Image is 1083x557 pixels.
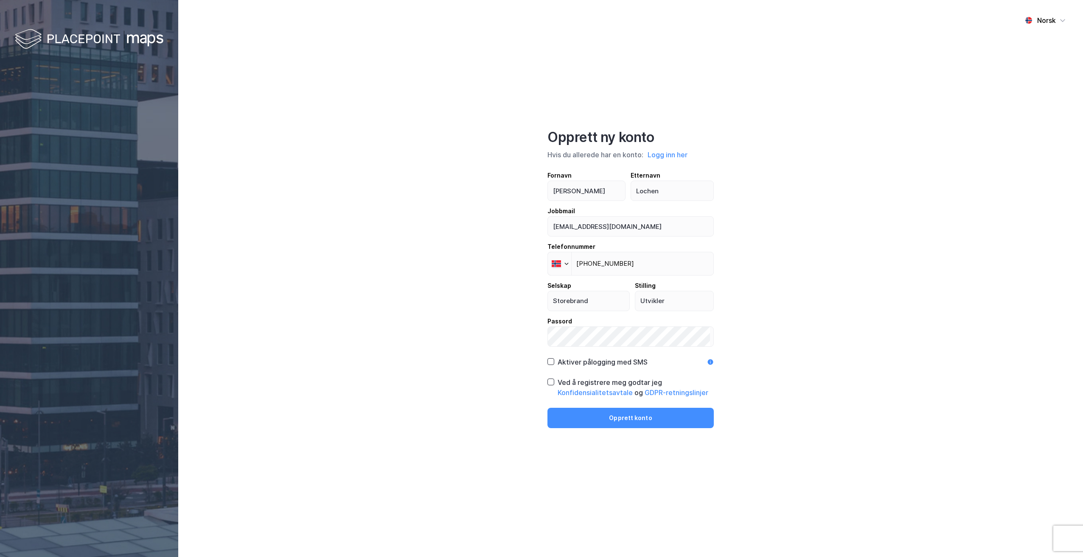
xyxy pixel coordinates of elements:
[631,170,714,181] div: Etternavn
[547,316,714,326] div: Passord
[547,408,714,428] button: Opprett konto
[1037,15,1056,25] div: Norsk
[547,149,714,160] div: Hvis du allerede har en konto:
[635,281,714,291] div: Stilling
[1041,516,1083,557] div: Kontrollprogram for chat
[558,357,648,367] div: Aktiver pålogging med SMS
[548,252,571,275] div: Norway: + 47
[547,252,714,276] input: Telefonnummer
[547,129,714,146] div: Opprett ny konto
[547,242,714,252] div: Telefonnummer
[645,149,690,160] button: Logg inn her
[558,377,714,398] div: Ved å registrere meg godtar jeg og
[547,281,630,291] div: Selskap
[547,170,626,181] div: Fornavn
[1041,516,1083,557] iframe: Chat Widget
[15,27,163,52] img: logo-white.f07954bde2210d2a523dddb988cd2aa7.svg
[547,206,714,216] div: Jobbmail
